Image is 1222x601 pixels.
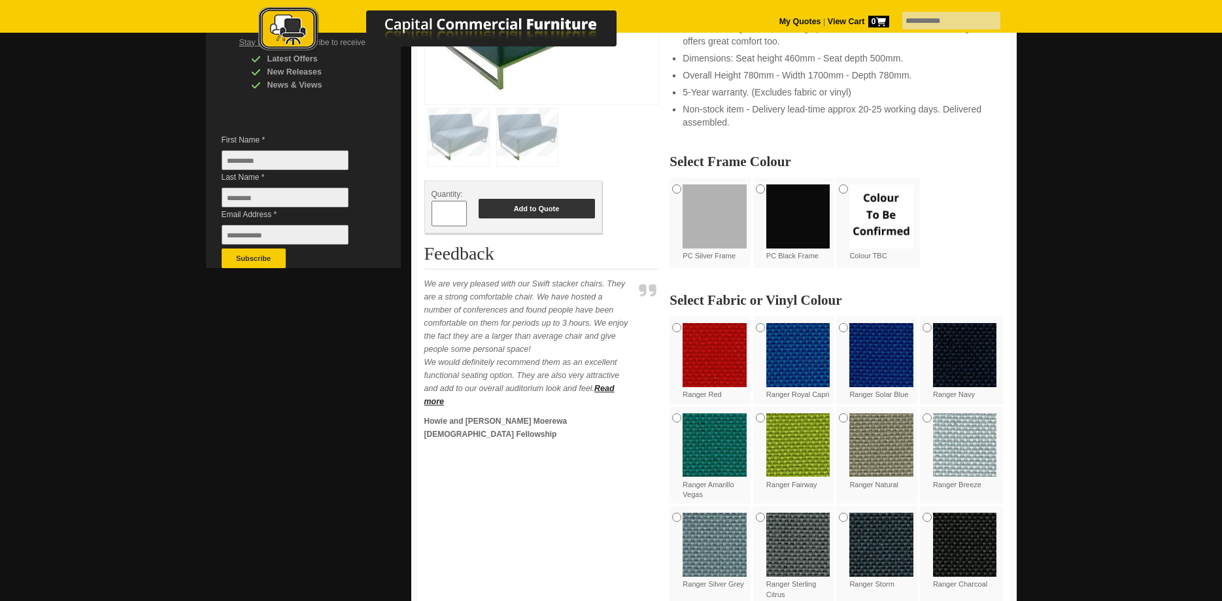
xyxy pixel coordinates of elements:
[849,413,913,490] label: Ranger Natural
[222,133,368,146] span: First Name *
[933,513,997,577] img: Ranger Charcoal
[670,155,1003,168] h2: Select Frame Colour
[766,413,830,490] label: Ranger Fairway
[828,17,889,26] strong: View Cart
[683,413,747,500] label: Ranger Amarillo Vegas
[766,184,830,249] img: PC Black Frame
[222,150,348,170] input: First Name *
[222,249,286,268] button: Subscribe
[670,294,1003,307] h2: Select Fabric or Vinyl Colour
[222,188,348,207] input: Last Name *
[222,208,368,221] span: Email Address *
[683,323,747,387] img: Ranger Red
[683,513,747,577] img: Ranger Silver Grey
[683,413,747,477] img: Ranger Amarillo Vegas
[933,413,997,490] label: Ranger Breeze
[849,323,913,400] label: Ranger Solar Blue
[683,513,747,589] label: Ranger Silver Grey
[432,190,463,199] span: Quantity:
[933,323,997,400] label: Ranger Navy
[251,78,375,92] div: News & Views
[766,413,830,477] img: Ranger Fairway
[222,7,680,54] img: Capital Commercial Furniture Logo
[933,413,997,477] img: Ranger Breeze
[766,184,830,261] label: PC Black Frame
[683,184,747,249] img: PC Silver Frame
[222,225,348,245] input: Email Address *
[868,16,889,27] span: 0
[683,86,990,99] li: 5-Year warranty. (Excludes fabric or vinyl)
[424,277,634,408] p: We are very pleased with our Swift stacker chairs. They are a strong comfortable chair. We have h...
[766,323,830,400] label: Ranger Royal Capri
[779,17,821,26] a: My Quotes
[766,323,830,387] img: Ranger Royal Capri
[825,17,889,26] a: View Cart0
[683,69,990,82] li: Overall Height 780mm - Width 1700mm - Depth 780mm.
[424,244,660,269] h2: Feedback
[766,513,830,577] img: Ranger Sterling Citrus
[683,103,990,129] li: Non-stock item - Delivery lead-time approx 20-25 working days. Delivered assembled.
[849,184,913,249] img: Colour TBC
[766,513,830,600] label: Ranger Sterling Citrus
[683,184,747,261] label: PC Silver Frame
[683,52,990,65] li: Dimensions: Seat height 460mm - Seat depth 500mm.
[683,323,747,400] label: Ranger Red
[849,184,913,261] label: Colour TBC
[933,513,997,589] label: Ranger Charcoal
[849,413,913,477] img: Ranger Natural
[479,199,595,218] button: Add to Quote
[849,513,913,577] img: Ranger Storm
[251,65,375,78] div: New Releases
[849,513,913,589] label: Ranger Storm
[424,384,615,406] a: Read more
[933,323,997,387] img: Ranger Navy
[424,415,634,441] p: Howie and [PERSON_NAME] Moerewa [DEMOGRAPHIC_DATA] Fellowship
[222,171,368,184] span: Last Name *
[222,7,680,58] a: Capital Commercial Furniture Logo
[849,323,913,387] img: Ranger Solar Blue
